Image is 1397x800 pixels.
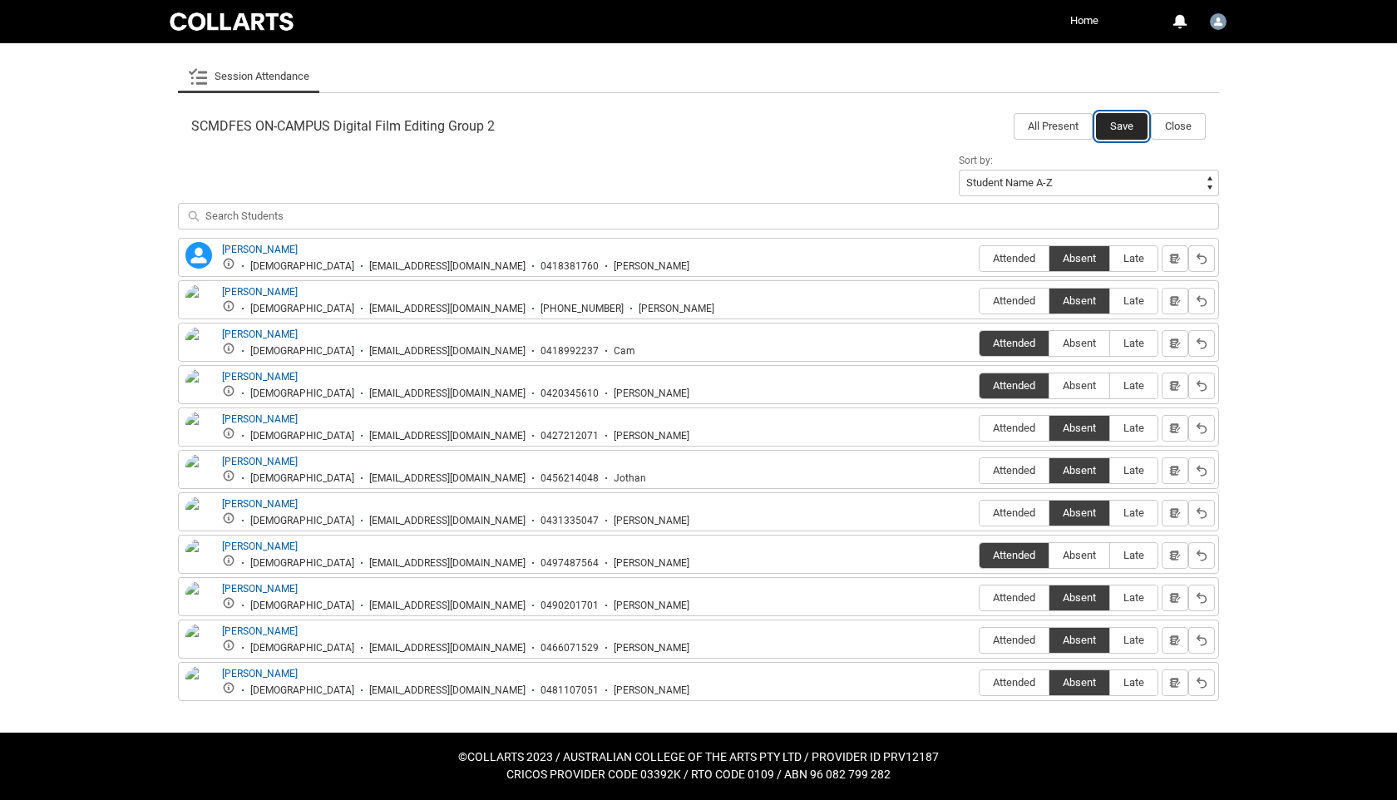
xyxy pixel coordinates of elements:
button: Notes [1162,627,1188,654]
div: [DEMOGRAPHIC_DATA] [250,600,354,612]
button: Notes [1162,457,1188,484]
div: [DEMOGRAPHIC_DATA] [250,684,354,697]
button: Save [1096,113,1148,140]
span: Attended [980,591,1049,604]
button: Notes [1162,415,1188,442]
div: 0466071529 [541,642,599,654]
button: Close [1151,113,1206,140]
span: Late [1110,464,1158,477]
div: [DEMOGRAPHIC_DATA] [250,345,354,358]
button: Notes [1162,585,1188,611]
a: [PERSON_NAME] [222,541,298,552]
span: Attended [980,252,1049,264]
button: Reset [1188,330,1215,357]
button: Reset [1188,542,1215,569]
div: 0497487564 [541,557,599,570]
button: Reset [1188,627,1215,654]
span: Attended [980,549,1049,561]
button: Reset [1188,585,1215,611]
button: Notes [1162,542,1188,569]
span: Late [1110,634,1158,646]
div: [PHONE_NUMBER] [541,303,624,315]
div: [EMAIL_ADDRESS][DOMAIN_NAME] [369,684,526,697]
span: Absent [1049,464,1109,477]
div: 0418992237 [541,345,599,358]
img: Noah Walters [185,581,212,618]
div: [PERSON_NAME] [614,430,689,442]
button: Reset [1188,415,1215,442]
div: 0481107051 [541,684,599,697]
span: Absent [1049,422,1109,434]
span: Attended [980,676,1049,689]
div: Cam [614,345,635,358]
span: Absent [1049,506,1109,519]
div: [EMAIL_ADDRESS][DOMAIN_NAME] [369,303,526,315]
div: [EMAIL_ADDRESS][DOMAIN_NAME] [369,557,526,570]
div: [DEMOGRAPHIC_DATA] [250,557,354,570]
span: Late [1110,294,1158,307]
img: Jothan Tassone [185,454,212,491]
span: Absent [1049,294,1109,307]
img: Emily O'Hara [185,369,212,406]
a: [PERSON_NAME] [222,286,298,298]
span: Sort by: [959,155,993,166]
span: SCMDFES ON-CAMPUS Digital Film Editing Group 2 [191,118,495,135]
div: [DEMOGRAPHIC_DATA] [250,388,354,400]
span: Absent [1049,634,1109,646]
a: [PERSON_NAME] [222,413,298,425]
lightning-icon: Adam Callaghan [185,242,212,269]
span: Absent [1049,549,1109,561]
img: Emma Sladoja [185,412,212,448]
span: Attended [980,464,1049,477]
div: Jothan [614,472,646,485]
span: Late [1110,549,1158,561]
img: Keesha Tucker [185,496,212,533]
a: [PERSON_NAME] [222,498,298,510]
div: [DEMOGRAPHIC_DATA] [250,472,354,485]
div: 0418381760 [541,260,599,273]
span: Attended [980,422,1049,434]
div: [PERSON_NAME] [614,260,689,273]
div: [DEMOGRAPHIC_DATA] [250,430,354,442]
div: [EMAIL_ADDRESS][DOMAIN_NAME] [369,515,526,527]
div: 0456214048 [541,472,599,485]
span: Late [1110,379,1158,392]
span: Late [1110,422,1158,434]
span: Absent [1049,379,1109,392]
span: Late [1110,252,1158,264]
span: Absent [1049,591,1109,604]
span: Absent [1049,337,1109,349]
span: Attended [980,634,1049,646]
div: [DEMOGRAPHIC_DATA] [250,260,354,273]
button: Reset [1188,500,1215,526]
div: [DEMOGRAPHIC_DATA] [250,303,354,315]
img: Tristan Hay [185,666,212,703]
span: Late [1110,506,1158,519]
div: [PERSON_NAME] [614,642,689,654]
span: Absent [1049,676,1109,689]
div: 0420345610 [541,388,599,400]
img: Cameron Auton [185,327,212,363]
span: Late [1110,337,1158,349]
a: [PERSON_NAME] [222,371,298,383]
div: 0490201701 [541,600,599,612]
a: [PERSON_NAME] [222,244,298,255]
button: Notes [1162,500,1188,526]
div: [EMAIL_ADDRESS][DOMAIN_NAME] [369,345,526,358]
button: Reset [1188,373,1215,399]
a: Session Attendance [188,60,309,93]
li: Session Attendance [178,60,319,93]
span: Attended [980,379,1049,392]
span: Attended [980,294,1049,307]
div: [PERSON_NAME] [614,600,689,612]
a: [PERSON_NAME] [222,456,298,467]
input: Search Students [178,203,1219,230]
div: 0431335047 [541,515,599,527]
span: Attended [980,337,1049,349]
a: [PERSON_NAME] [222,668,298,679]
button: Notes [1162,330,1188,357]
a: [PERSON_NAME] [222,625,298,637]
button: Notes [1162,288,1188,314]
button: All Present [1014,113,1093,140]
div: [PERSON_NAME] [614,515,689,527]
